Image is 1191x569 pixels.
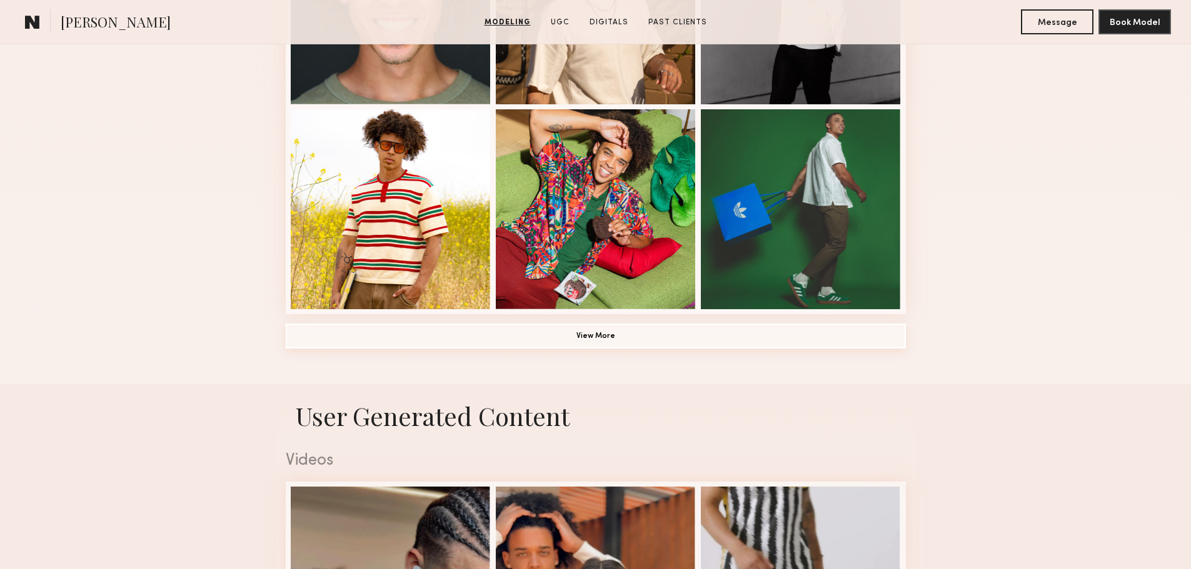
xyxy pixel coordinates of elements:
a: Book Model [1098,16,1171,27]
a: Past Clients [643,17,712,28]
button: View More [286,324,906,349]
h1: User Generated Content [276,399,916,432]
button: Book Model [1098,9,1171,34]
a: UGC [546,17,575,28]
a: Modeling [480,17,536,28]
button: Message [1021,9,1093,34]
div: Videos [286,453,906,469]
a: Digitals [585,17,633,28]
span: [PERSON_NAME] [61,12,171,34]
